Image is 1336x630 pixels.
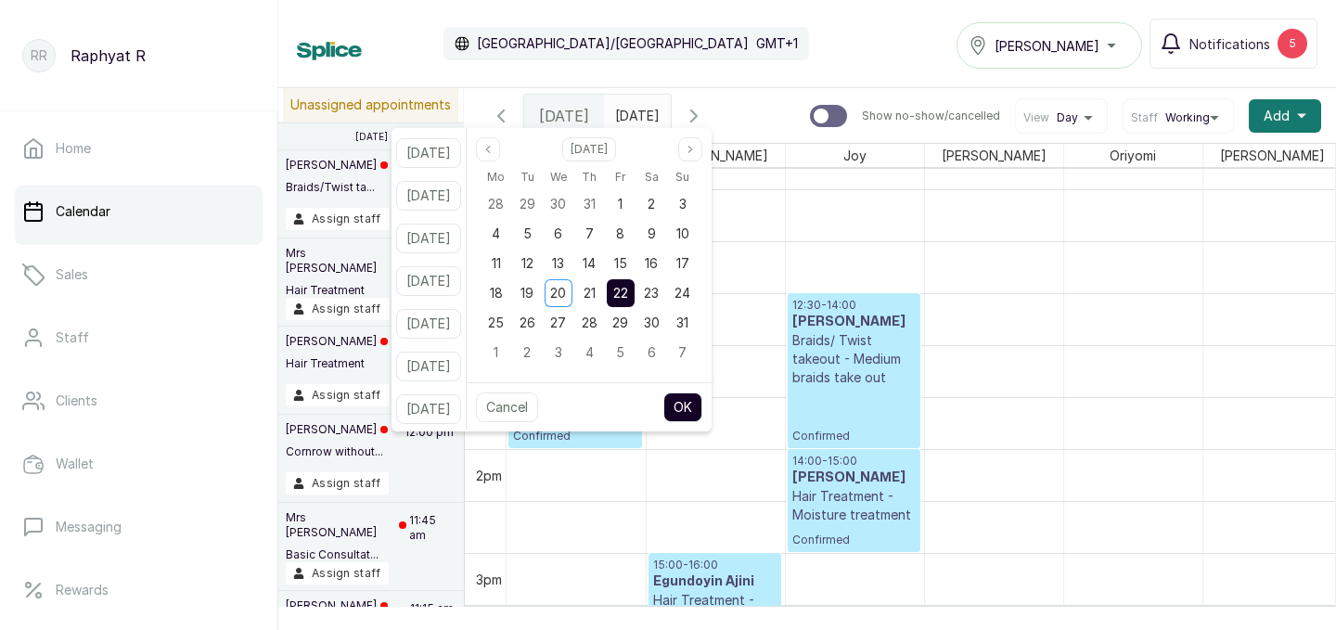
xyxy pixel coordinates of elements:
button: Cancel [476,392,538,422]
span: 6 [648,344,656,360]
p: Messaging [56,518,122,536]
span: 30 [550,196,566,212]
div: 02 Aug 2025 [636,189,666,219]
p: Hair Treatment [286,283,405,298]
p: Hair Treatment - Moisture treatment [653,591,777,628]
div: 28 Aug 2025 [574,308,605,338]
span: 4 [585,344,594,360]
span: Confirmed [792,429,916,444]
p: 14:00 - 15:00 [792,454,916,469]
button: [DATE] [396,138,461,168]
span: 28 [582,315,597,330]
span: 14 [583,255,596,271]
span: 8 [616,225,624,241]
div: 06 Sep 2025 [636,338,666,367]
button: Add [1249,99,1321,133]
span: 23 [644,285,659,301]
span: Tu [520,166,534,188]
a: Sales [15,249,263,301]
span: 3 [555,344,562,360]
span: 1 [494,344,498,360]
span: 11 [492,255,501,271]
span: [PERSON_NAME] [938,144,1050,167]
button: Assign staff [286,298,389,320]
h3: [PERSON_NAME] [792,313,916,331]
h3: Egundoyin Ajini [653,572,777,591]
span: 26 [520,315,535,330]
div: 2pm [472,466,506,485]
div: 24 Aug 2025 [667,278,698,308]
p: Mrs [PERSON_NAME] [286,246,405,276]
span: Working [1165,110,1210,125]
div: 23 Aug 2025 [636,278,666,308]
button: Assign staff [286,384,389,406]
p: Wallet [56,455,94,473]
span: 25 [488,315,504,330]
span: [PERSON_NAME] [660,144,772,167]
div: Friday [605,165,636,189]
p: Hair Treatment - Moisture treatment [792,487,916,524]
span: 9 [648,225,656,241]
button: Assign staff [286,562,389,585]
div: Saturday [636,165,666,189]
span: View [1023,110,1049,125]
a: Calendar [15,186,263,238]
button: [PERSON_NAME] [957,22,1142,69]
button: [DATE] [396,266,461,296]
a: Wallet [15,438,263,490]
span: Confirmed [792,533,916,547]
a: Clients [15,375,263,427]
p: Home [56,139,91,158]
button: Assign staff [286,472,389,495]
span: Mo [487,166,505,188]
p: [PERSON_NAME] [286,598,388,613]
span: Su [675,166,689,188]
div: 29 Aug 2025 [605,308,636,338]
a: Home [15,122,263,174]
p: 12:00 pm [402,422,456,472]
div: 15 Aug 2025 [605,249,636,278]
span: Add [1264,107,1290,125]
div: 29 Jul 2025 [512,189,543,219]
span: 5 [616,344,624,360]
span: 13 [552,255,564,271]
div: 25 Aug 2025 [481,308,511,338]
span: Notifications [1189,34,1270,54]
div: 27 Aug 2025 [543,308,573,338]
span: 12 [521,255,533,271]
span: 20 [550,285,566,301]
span: Oriyomi [1106,144,1160,167]
h3: [PERSON_NAME] [792,469,916,487]
button: Notifications5 [1150,19,1317,69]
div: 21 Aug 2025 [574,278,605,308]
p: Sales [56,265,88,284]
span: 24 [674,285,690,301]
div: 10 Aug 2025 [667,219,698,249]
div: 14 Aug 2025 [574,249,605,278]
p: GMT+1 [756,34,798,53]
span: Confirmed [513,429,637,444]
p: Basic Consultat... [286,547,406,562]
div: 07 Sep 2025 [667,338,698,367]
div: 28 Jul 2025 [481,189,511,219]
div: 30 Aug 2025 [636,308,666,338]
div: 11 Aug 2025 [481,249,511,278]
span: 19 [520,285,533,301]
div: 18 Aug 2025 [481,278,511,308]
div: 04 Sep 2025 [574,338,605,367]
a: Rewards [15,564,263,616]
div: 31 Aug 2025 [667,308,698,338]
span: 7 [585,225,594,241]
p: Staff [56,328,89,347]
div: 05 Sep 2025 [605,338,636,367]
span: Day [1057,110,1078,125]
span: 2 [523,344,531,360]
p: Clients [56,392,97,410]
span: 21 [584,285,596,301]
div: 5 [1278,29,1307,58]
span: 4 [492,225,500,241]
div: Aug 2025 [481,165,698,367]
p: Cornrow without... [286,444,388,459]
span: 17 [676,255,689,271]
p: Raphyat R [71,45,146,67]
